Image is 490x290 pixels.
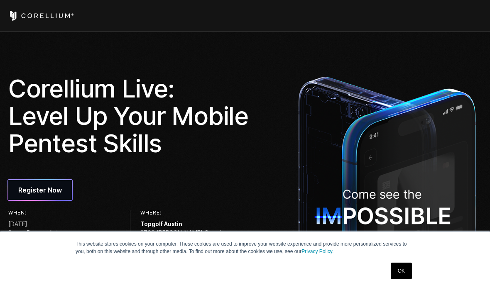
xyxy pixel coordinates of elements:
[18,185,62,195] span: Register Now
[301,249,333,254] a: Privacy Policy.
[140,210,232,216] h6: Where:
[140,228,232,246] span: 2700 [PERSON_NAME] Crossing [GEOGRAPHIC_DATA][US_STATE]
[140,219,232,228] span: Topgolf Austin
[8,11,74,21] a: Corellium Home
[8,228,120,246] span: 2pm – 5pm workshop Happy Hour and Topgolf game to follow
[8,210,120,216] h6: When:
[8,180,72,200] a: Register Now
[391,263,412,279] a: OK
[8,219,120,228] span: [DATE]
[8,75,257,157] h1: Corellium Live: Level Up Your Mobile Pentest Skills
[76,240,414,255] p: This website stores cookies on your computer. These cookies are used to improve your website expe...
